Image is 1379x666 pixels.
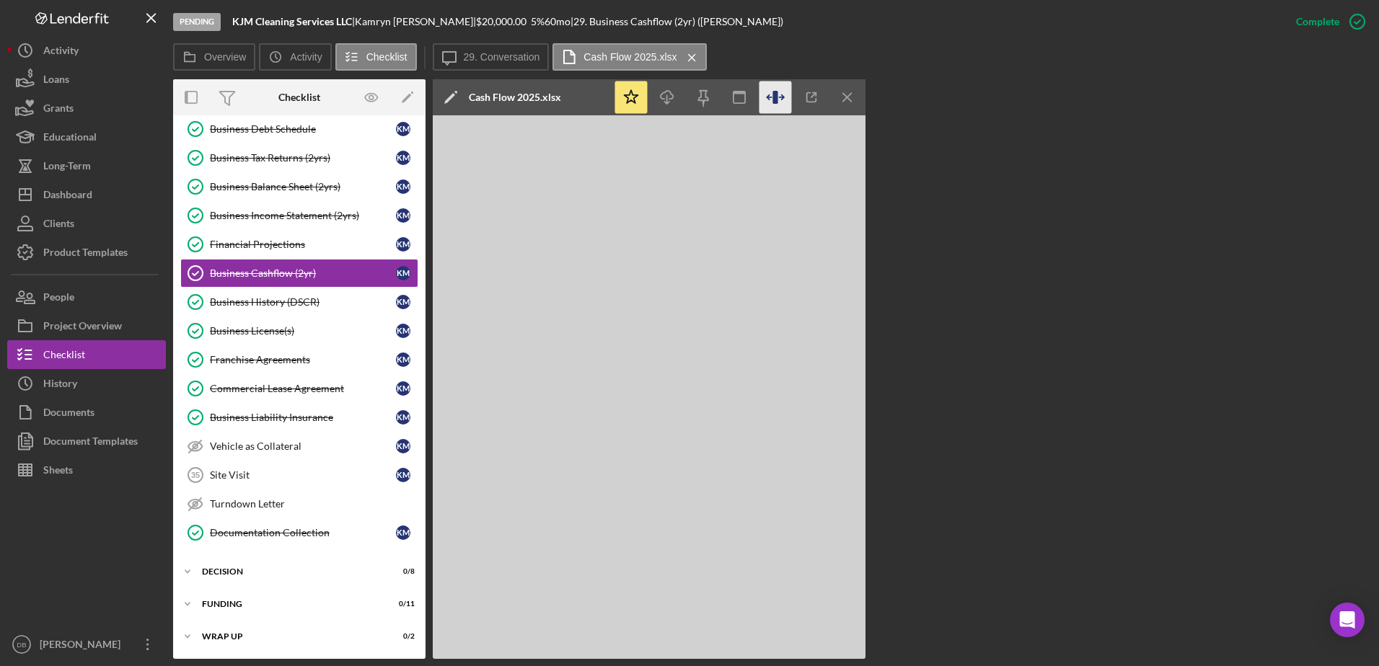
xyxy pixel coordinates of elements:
[180,143,418,172] a: Business Tax Returns (2yrs)KM
[396,122,410,136] div: K M
[180,115,418,143] a: Business Debt ScheduleKM
[389,632,415,641] div: 0 / 2
[180,259,418,288] a: Business Cashflow (2yr)KM
[259,43,331,71] button: Activity
[366,51,407,63] label: Checklist
[210,354,396,365] div: Franchise Agreements
[210,440,396,452] div: Vehicle as Collateral
[180,288,418,316] a: Business History (DSCR)KM
[173,13,221,31] div: Pending
[396,266,410,280] div: K M
[180,230,418,259] a: Financial ProjectionsKM
[210,412,396,423] div: Business Liability Insurance
[290,51,322,63] label: Activity
[433,115,865,659] iframe: Document Preview
[180,489,418,518] a: Turndown Letter
[232,16,355,27] div: |
[202,600,379,608] div: Funding
[202,567,379,576] div: Decision
[433,43,550,71] button: 29. Conversation
[7,630,166,659] button: DB[PERSON_NAME]
[583,51,677,63] label: Cash Flow 2025.xlsx
[396,468,410,482] div: K M
[180,374,418,403] a: Commercial Lease AgreementKM
[389,567,415,576] div: 0 / 8
[180,403,418,432] a: Business Liability InsuranceKM
[180,316,418,345] a: Business License(s)KM
[476,16,531,27] div: $20,000.00
[545,16,570,27] div: 60 mo
[180,461,418,489] a: 35Site VisitKM
[191,471,200,479] tspan: 35
[1296,7,1339,36] div: Complete
[210,210,396,221] div: Business Income Statement (2yrs)
[469,92,561,103] div: Cash Flow 2025.xlsx
[396,439,410,453] div: K M
[396,381,410,396] div: K M
[1282,7,1372,36] button: Complete
[464,51,540,63] label: 29. Conversation
[36,630,130,662] div: [PERSON_NAME]
[180,345,418,374] a: Franchise AgreementsKM
[396,237,410,252] div: K M
[210,296,396,308] div: Business History (DSCR)
[17,641,26,649] text: DB
[180,201,418,230] a: Business Income Statement (2yrs)KM
[570,16,783,27] div: | 29. Business Cashflow (2yr) ([PERSON_NAME])
[396,324,410,338] div: K M
[232,15,352,27] b: KJM Cleaning Services LLC
[396,151,410,165] div: K M
[210,469,396,481] div: Site Visit
[202,632,379,641] div: Wrap up
[210,383,396,394] div: Commercial Lease Agreement
[396,525,410,540] div: K M
[389,600,415,608] div: 0 / 11
[552,43,706,71] button: Cash Flow 2025.xlsx
[180,172,418,201] a: Business Balance Sheet (2yrs)KM
[210,181,396,192] div: Business Balance Sheet (2yrs)
[210,267,396,279] div: Business Cashflow (2yr)
[355,16,476,27] div: Kamryn [PERSON_NAME] |
[335,43,417,71] button: Checklist
[1330,603,1365,637] div: Open Intercom Messenger
[210,325,396,337] div: Business License(s)
[531,16,545,27] div: 5 %
[278,92,320,103] div: Checklist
